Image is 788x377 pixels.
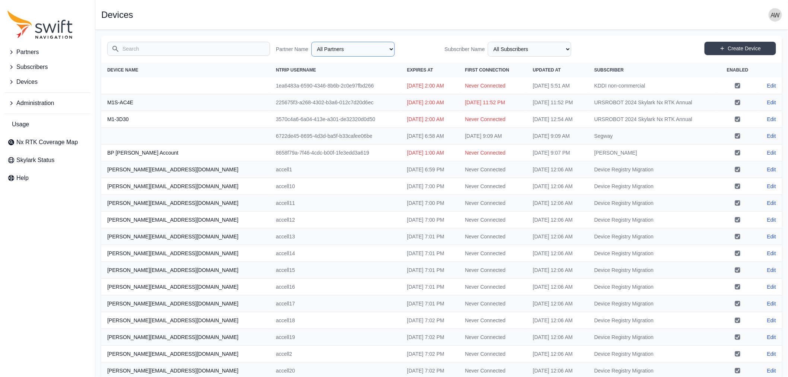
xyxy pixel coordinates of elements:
input: Search [107,42,270,56]
a: Edit [767,317,776,324]
td: Never Connected [459,262,527,279]
td: [PERSON_NAME] [588,145,718,161]
th: [PERSON_NAME][EMAIL_ADDRESS][DOMAIN_NAME] [101,195,270,212]
th: Device Name [101,63,270,77]
td: Never Connected [459,228,527,245]
a: Help [4,171,90,186]
span: Nx RTK Coverage Map [16,138,78,147]
span: Expires At [407,67,433,73]
td: Segway [588,128,718,145]
td: Never Connected [459,245,527,262]
span: Administration [16,99,54,108]
td: Device Registry Migration [588,195,718,212]
th: [PERSON_NAME][EMAIL_ADDRESS][DOMAIN_NAME] [101,346,270,362]
td: [DATE] 12:06 AM [527,228,588,245]
td: accell2 [270,346,401,362]
td: KDDI non-commercial [588,77,718,94]
td: accell14 [270,245,401,262]
td: 225675f3-a268-4302-b3a6-012c7d20d6ec [270,94,401,111]
td: [DATE] 12:54 AM [527,111,588,128]
a: Edit [767,350,776,358]
td: [DATE] 11:52 PM [527,94,588,111]
th: M1S-AC4E [101,94,270,111]
a: Edit [767,199,776,207]
td: Never Connected [459,77,527,94]
a: Edit [767,82,776,89]
td: Never Connected [459,346,527,362]
td: [DATE] 7:01 PM [401,279,459,295]
td: Never Connected [459,212,527,228]
h1: Devices [101,10,133,19]
td: accell10 [270,178,401,195]
a: Edit [767,183,776,190]
td: [DATE] 12:06 AM [527,329,588,346]
th: [PERSON_NAME][EMAIL_ADDRESS][DOMAIN_NAME] [101,312,270,329]
td: [DATE] 12:06 AM [527,161,588,178]
td: [DATE] 12:06 AM [527,279,588,295]
td: [DATE] 9:09 AM [459,128,527,145]
a: Usage [4,117,90,132]
th: Enabled [718,63,757,77]
td: [DATE] 7:02 PM [401,346,459,362]
label: Subscriber Name [445,45,485,53]
td: Device Registry Migration [588,346,718,362]
span: Devices [16,77,38,86]
a: Edit [767,99,776,106]
td: [DATE] 6:58 AM [401,128,459,145]
td: Device Registry Migration [588,228,718,245]
td: Never Connected [459,279,527,295]
a: Nx RTK Coverage Map [4,135,90,150]
td: Device Registry Migration [588,178,718,195]
a: Edit [767,283,776,291]
select: Subscriber [488,42,571,57]
td: Never Connected [459,195,527,212]
span: Partners [16,48,39,57]
td: Never Connected [459,161,527,178]
a: Edit [767,300,776,307]
td: [DATE] 9:07 PM [527,145,588,161]
a: Edit [767,149,776,156]
td: [DATE] 2:00 AM [401,77,459,94]
th: [PERSON_NAME][EMAIL_ADDRESS][DOMAIN_NAME] [101,245,270,262]
td: Never Connected [459,145,527,161]
td: accell12 [270,212,401,228]
a: Edit [767,367,776,374]
td: Device Registry Migration [588,212,718,228]
button: Subscribers [4,60,90,75]
th: Subscriber [588,63,718,77]
td: Device Registry Migration [588,262,718,279]
td: Never Connected [459,295,527,312]
td: URSROBOT 2024 Skylark Nx RTK Annual [588,94,718,111]
th: [PERSON_NAME][EMAIL_ADDRESS][DOMAIN_NAME] [101,279,270,295]
td: accell19 [270,329,401,346]
td: [DATE] 7:02 PM [401,329,459,346]
a: Edit [767,166,776,173]
td: [DATE] 12:06 AM [527,245,588,262]
td: Never Connected [459,178,527,195]
td: 3570c4a6-6a04-413e-a301-de32320d0d50 [270,111,401,128]
td: Never Connected [459,111,527,128]
td: accell18 [270,312,401,329]
span: Skylark Status [16,156,54,165]
th: [PERSON_NAME][EMAIL_ADDRESS][DOMAIN_NAME] [101,295,270,312]
td: [DATE] 7:01 PM [401,295,459,312]
td: 6722de45-8695-4d3d-ba5f-b33cafee06be [270,128,401,145]
td: Never Connected [459,329,527,346]
td: accell13 [270,228,401,245]
td: Device Registry Migration [588,279,718,295]
a: Skylark Status [4,153,90,168]
td: [DATE] 7:01 PM [401,262,459,279]
td: [DATE] 11:52 PM [459,94,527,111]
td: Device Registry Migration [588,312,718,329]
td: [DATE] 12:06 AM [527,312,588,329]
th: [PERSON_NAME][EMAIL_ADDRESS][DOMAIN_NAME] [101,228,270,245]
td: [DATE] 7:02 PM [401,312,459,329]
span: First Connection [465,67,509,73]
th: [PERSON_NAME][EMAIL_ADDRESS][DOMAIN_NAME] [101,161,270,178]
td: accell16 [270,279,401,295]
td: URSROBOT 2024 Skylark Nx RTK Annual [588,111,718,128]
th: [PERSON_NAME][EMAIL_ADDRESS][DOMAIN_NAME] [101,262,270,279]
td: Device Registry Migration [588,295,718,312]
td: [DATE] 12:06 AM [527,195,588,212]
td: Never Connected [459,312,527,329]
